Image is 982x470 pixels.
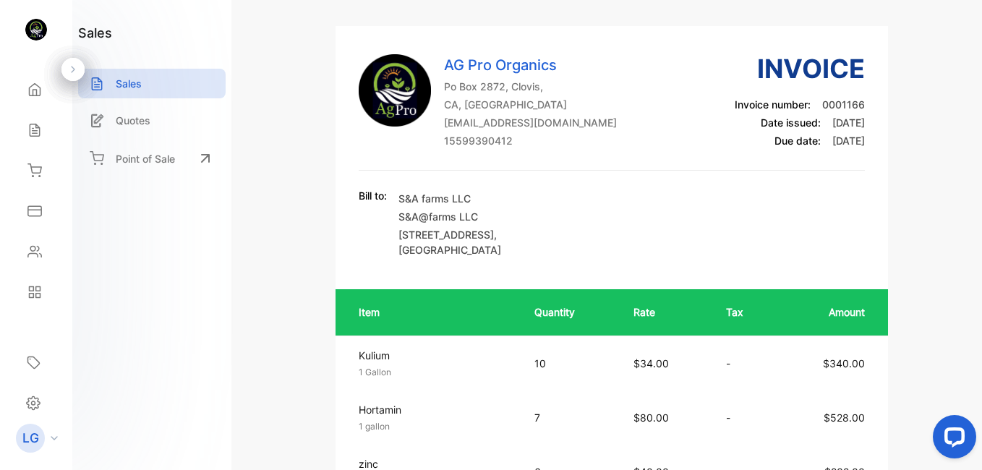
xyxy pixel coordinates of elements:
span: $528.00 [824,411,865,424]
p: Po Box 2872, Clovis, [444,79,617,94]
a: Quotes [78,106,226,135]
p: 1 gallon [359,420,508,433]
iframe: LiveChat chat widget [921,409,982,470]
span: $34.00 [633,357,669,369]
p: Amount [793,304,865,320]
img: Company Logo [359,54,431,127]
p: LG [22,429,39,448]
p: Item [359,304,505,320]
span: Date issued: [761,116,821,129]
p: Tax [726,304,764,320]
a: Sales [78,69,226,98]
span: 0001166 [822,98,865,111]
span: Due date: [774,134,821,147]
p: Hortamin [359,402,508,417]
img: logo [25,19,47,40]
p: 10 [534,356,605,371]
p: S&A farms LLC [398,191,565,206]
p: 7 [534,410,605,425]
h1: sales [78,23,112,43]
p: Sales [116,76,142,91]
p: AG Pro Organics [444,54,617,76]
span: [STREET_ADDRESS] [398,228,494,241]
p: CA, [GEOGRAPHIC_DATA] [444,97,617,112]
p: - [726,410,764,425]
p: 15599390412 [444,133,617,148]
span: [DATE] [832,116,865,129]
p: - [726,356,764,371]
p: Quotes [116,113,150,128]
span: $340.00 [823,357,865,369]
span: Invoice number: [735,98,811,111]
p: Point of Sale [116,151,175,166]
p: Bill to: [359,188,387,203]
p: Rate [633,304,697,320]
p: Quantity [534,304,605,320]
p: Kulium [359,348,508,363]
p: 1 Gallon [359,366,508,379]
p: [EMAIL_ADDRESS][DOMAIN_NAME] [444,115,617,130]
span: [DATE] [832,134,865,147]
a: Point of Sale [78,142,226,174]
span: $80.00 [633,411,669,424]
h3: Invoice [735,49,865,88]
p: S&A@farms LLC [398,209,565,224]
